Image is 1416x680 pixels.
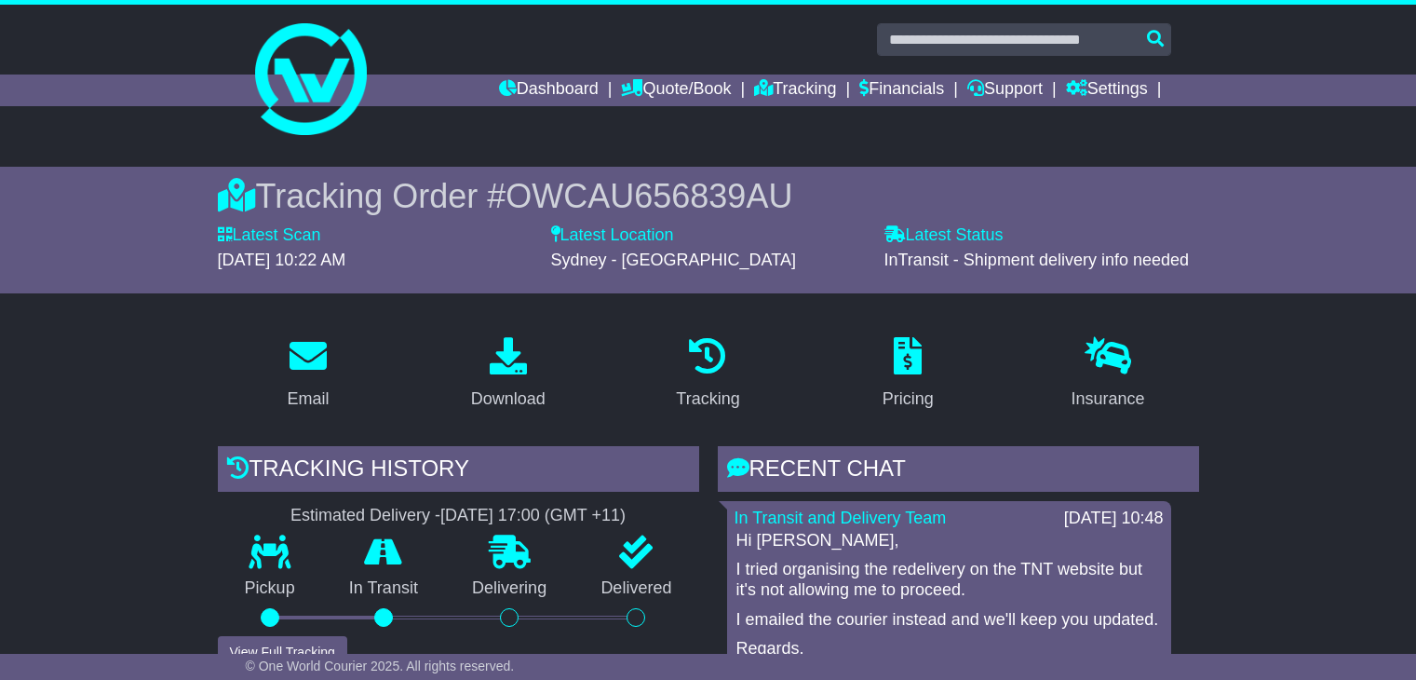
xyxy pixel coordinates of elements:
div: Estimated Delivery - [218,506,699,526]
p: Pickup [218,578,322,599]
p: Regards, [736,639,1162,660]
span: Sydney - [GEOGRAPHIC_DATA] [551,251,796,269]
label: Latest Location [551,225,674,246]
div: [DATE] 10:48 [1064,509,1164,529]
button: View Full Tracking [218,636,347,669]
a: Insurance [1059,331,1157,418]
p: I tried organising the redelivery on the TNT website but it's not allowing me to proceed. [736,560,1162,600]
div: RECENT CHAT [718,446,1199,496]
p: Delivered [573,578,698,599]
div: [DATE] 17:00 (GMT +11) [440,506,626,526]
div: Pricing [883,387,934,412]
div: Tracking [676,387,739,412]
div: Tracking history [218,446,699,496]
a: Financials [859,75,944,106]
a: Tracking [754,75,836,106]
span: © One World Courier 2025. All rights reserved. [246,659,515,673]
p: I emailed the courier instead and we'll keep you updated. [736,610,1162,631]
a: Dashboard [499,75,599,106]
label: Latest Status [884,225,1004,246]
p: Delivering [445,578,573,599]
a: Settings [1066,75,1148,106]
a: Email [275,331,341,418]
a: Support [967,75,1043,106]
a: In Transit and Delivery Team [735,509,947,527]
div: Tracking Order # [218,176,1199,216]
span: OWCAU656839AU [506,177,792,215]
a: Quote/Book [621,75,731,106]
a: Download [459,331,558,418]
p: Hi [PERSON_NAME], [736,531,1162,551]
a: Pricing [870,331,946,418]
div: Insurance [1072,387,1145,412]
label: Latest Scan [218,225,321,246]
a: Tracking [664,331,751,418]
div: Email [287,387,329,412]
p: In Transit [322,578,445,599]
span: [DATE] 10:22 AM [218,251,346,269]
div: Download [471,387,546,412]
span: InTransit - Shipment delivery info needed [884,251,1190,269]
